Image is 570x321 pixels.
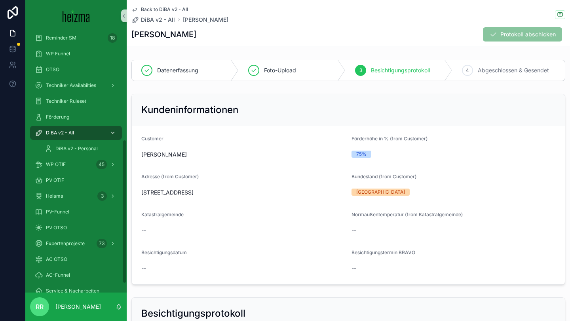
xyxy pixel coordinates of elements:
span: DiBA v2 - All [141,16,175,24]
span: Service & Nacharbeiten [46,288,99,294]
a: DiBA v2 - All [131,16,175,24]
span: Adresse (from Customer) [141,174,199,179]
p: [PERSON_NAME] [55,303,101,311]
div: scrollable content [25,32,127,293]
a: PV OTSO [30,221,122,235]
a: DiBA v2 - All [30,126,122,140]
div: 73 [97,239,107,248]
a: [PERSON_NAME] [183,16,228,24]
div: 45 [96,160,107,169]
a: PV-Funnel [30,205,122,219]
span: AC OTSO [46,256,67,262]
span: WP Funnel [46,51,70,57]
span: Foto-Upload [264,66,296,74]
span: [PERSON_NAME] [141,151,187,159]
div: [GEOGRAPHIC_DATA] [356,189,405,196]
span: -- [141,227,146,234]
span: Techniker Availabilties [46,82,96,89]
a: AC-Funnel [30,268,122,282]
span: -- [351,264,356,272]
span: -- [141,264,146,272]
span: Katastralgemeinde [141,211,184,217]
h1: [PERSON_NAME] [131,29,196,40]
span: RR [36,302,44,312]
div: 18 [108,33,117,43]
a: Techniker Ruleset [30,94,122,108]
span: Besichtigungstermin BRAVO [351,249,415,255]
a: Heiama3 [30,189,122,203]
span: Normaußentemperatur (from Katastralgemeinde) [351,211,463,217]
span: Back to DiBA v2 - All [141,6,188,13]
h2: Besichtigungsprotokoll [141,307,245,320]
span: DiBA v2 - All [46,130,74,136]
span: AC-Funnel [46,272,70,278]
span: OTSO [46,66,59,73]
a: DiBA v2 - Personal [40,142,122,156]
a: AC OTSO [30,252,122,266]
a: WP OTIF45 [30,157,122,172]
span: Customer [141,136,163,142]
span: Bundesland (from Customer) [351,174,416,179]
span: -- [351,227,356,234]
span: Expertenprojekte [46,240,85,247]
span: PV OTIF [46,177,64,183]
div: 3 [97,191,107,201]
a: Service & Nacharbeiten [30,284,122,298]
span: [STREET_ADDRESS] [141,189,345,196]
span: PV OTSO [46,225,67,231]
span: Datenerfassung [157,66,198,74]
a: Förderung [30,110,122,124]
a: Back to DiBA v2 - All [131,6,188,13]
span: 3 [359,67,362,74]
span: Besichtigungsdatum [141,249,187,255]
span: Förderung [46,114,69,120]
h2: Kundeninformationen [141,104,238,116]
a: OTSO [30,62,122,77]
span: Reminder SM [46,35,76,41]
span: WP OTIF [46,161,66,168]
span: Förderhöhe in % (from Customer) [351,136,427,142]
a: Techniker Availabilties [30,78,122,93]
span: Heiama [46,193,63,199]
a: PV OTIF [30,173,122,187]
span: DiBA v2 - Personal [55,145,98,152]
div: 75% [356,151,367,158]
a: Reminder SM18 [30,31,122,45]
span: Techniker Ruleset [46,98,86,104]
a: WP Funnel [30,47,122,61]
span: 4 [466,67,469,74]
a: Expertenprojekte73 [30,236,122,251]
span: Abgeschlossen & Gesendet [478,66,549,74]
img: App logo [63,9,90,22]
span: Besichtigungsprotokoll [371,66,430,74]
span: PV-Funnel [46,209,69,215]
